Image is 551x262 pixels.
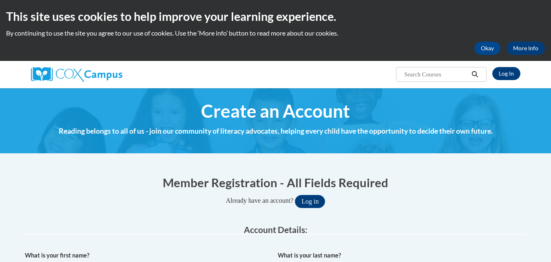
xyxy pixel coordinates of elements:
[25,174,527,191] h1: Member Registration - All Fields Required
[6,8,545,25] h2: This site uses cookies to help improve your learning experience.
[403,69,469,79] input: Search Courses
[507,42,545,55] a: More Info
[31,67,122,82] img: Cox Campus
[492,67,520,80] a: Log In
[244,224,308,235] span: Account Details:
[295,195,325,208] button: Log in
[201,100,350,122] span: Create an Account
[474,42,500,55] button: Okay
[469,69,481,79] button: Search
[226,197,294,204] span: Already have an account?
[6,29,545,38] p: By continuing to use the site you agree to our use of cookies. Use the ‘More info’ button to read...
[25,126,527,137] h4: Reading belongs to all of us - join our community of literacy advocates, helping every child have...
